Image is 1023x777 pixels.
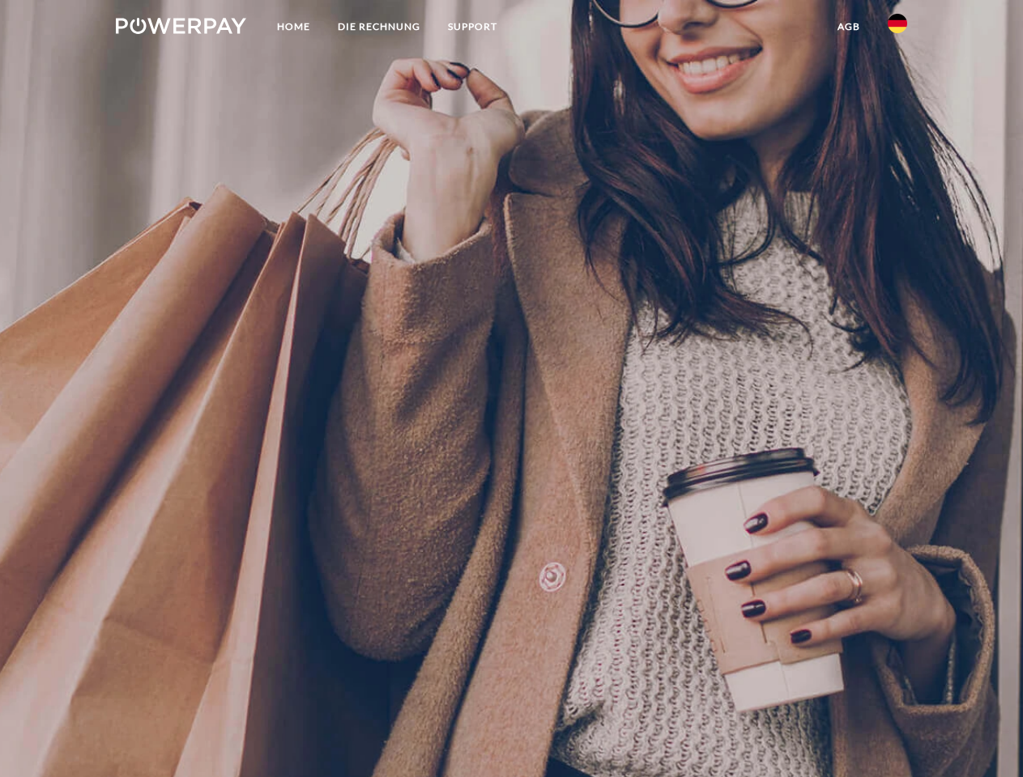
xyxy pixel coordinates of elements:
[888,14,907,33] img: de
[116,18,246,34] img: logo-powerpay-white.svg
[324,12,434,41] a: DIE RECHNUNG
[434,12,511,41] a: SUPPORT
[263,12,324,41] a: Home
[824,12,874,41] a: agb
